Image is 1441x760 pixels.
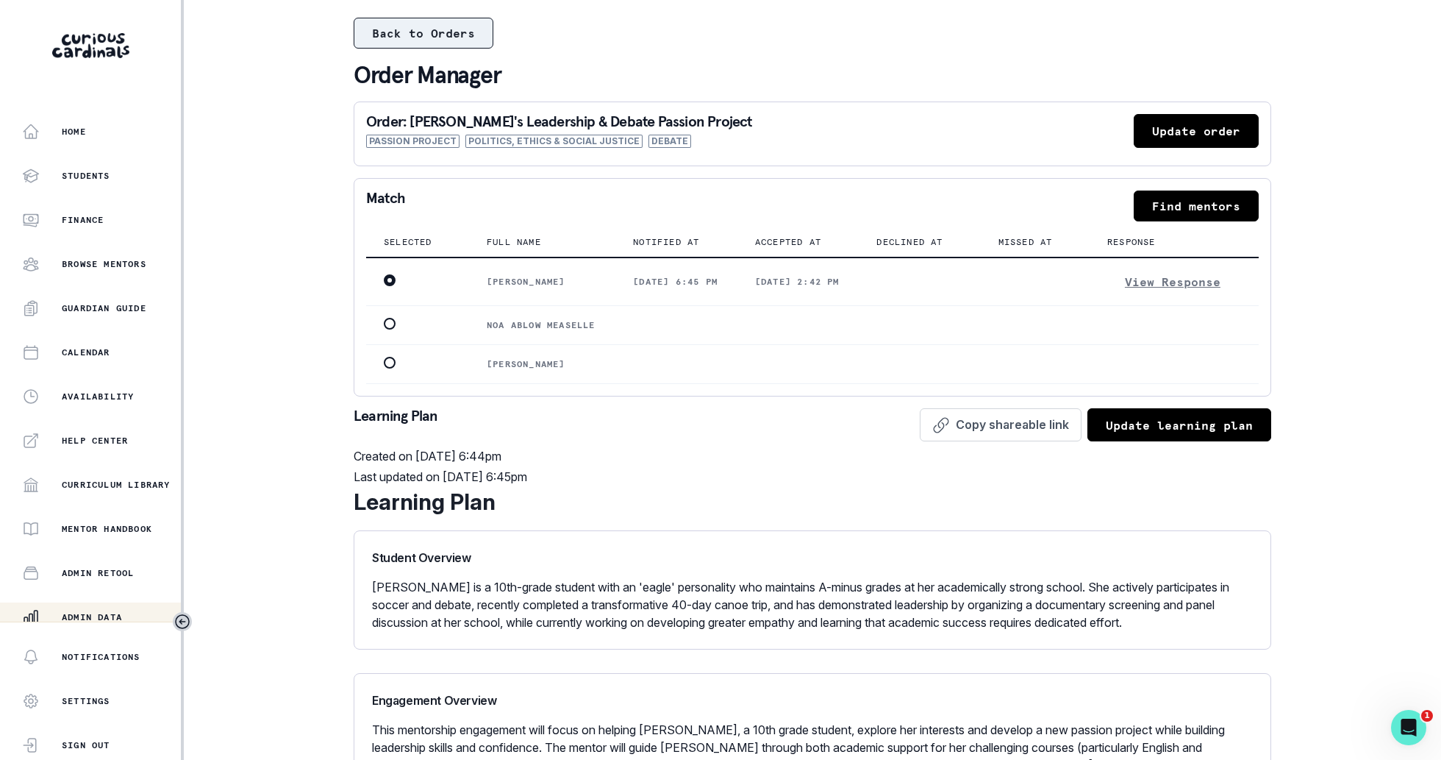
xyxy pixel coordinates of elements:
[52,33,129,58] img: Curious Cardinals Logo
[372,692,1253,709] p: Engagement Overview
[1087,408,1271,441] button: Update learning plan
[998,236,1053,248] p: Missed at
[487,319,598,331] p: Noa Ablow Measelle
[62,695,110,707] p: Settings
[1107,236,1156,248] p: Response
[62,347,110,358] p: Calendar
[62,435,128,447] p: Help Center
[465,135,643,148] span: Politics, Ethics & Social Justice
[366,114,752,129] p: Order: [PERSON_NAME]'s Leadership & Debate Passion Project
[876,236,943,248] p: Declined at
[62,258,146,270] p: Browse Mentors
[354,18,493,49] button: Back to Orders
[62,170,110,182] p: Students
[62,611,122,623] p: Admin Data
[384,236,432,248] p: Selected
[755,276,842,288] p: [DATE] 2:42 pm
[354,447,1271,465] p: Created on [DATE] 6:44pm
[1107,270,1238,294] button: View Response
[372,549,1253,567] p: Student Overview
[354,408,438,441] p: Learning Plan
[487,276,598,288] p: [PERSON_NAME]
[1421,710,1433,722] span: 1
[354,468,1271,486] p: Last updated on [DATE] 6:45pm
[62,126,86,138] p: Home
[354,486,1271,519] div: Learning Plan
[62,214,104,226] p: Finance
[62,302,146,314] p: Guardian Guide
[366,135,460,148] span: Passion Project
[633,276,720,288] p: [DATE] 6:45 pm
[62,567,134,579] p: Admin Retool
[1134,114,1259,148] button: Update order
[487,236,541,248] p: Full name
[648,135,691,148] span: Debate
[920,408,1081,441] button: Copy shareable link
[62,391,134,402] p: Availability
[173,612,192,631] button: Toggle sidebar
[755,236,821,248] p: Accepted at
[62,523,152,535] p: Mentor Handbook
[62,479,171,491] p: Curriculum Library
[354,60,1271,90] p: Order Manager
[487,358,598,370] p: [PERSON_NAME]
[1134,191,1259,221] button: Find mentors
[1391,710,1426,745] iframe: Intercom live chat
[633,236,699,248] p: Notified at
[372,578,1253,631] p: [PERSON_NAME] is a 10th-grade student with an 'eagle' personality who maintains A-minus grades at...
[366,191,405,221] p: Match
[62,739,110,751] p: Sign Out
[62,651,140,663] p: Notifications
